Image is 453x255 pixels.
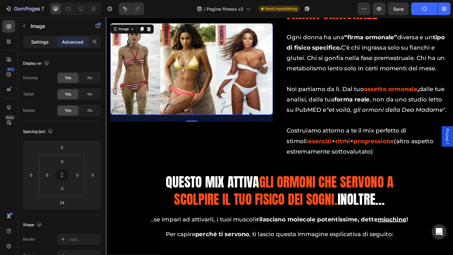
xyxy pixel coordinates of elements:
p: Costruiamo attorno a te il mix perfetto di stimoli: + + (altro aspetto estremamente sottovalutato) [197,117,372,151]
img: gempages_571219258252461280-a272620d-f686-41c8-b361-6cbab81c5fe2.webp [5,6,182,106]
input: 0 [88,170,98,180]
strong: forma reale [249,85,287,93]
div: Undo/Redo [119,3,144,15]
p: Noi partiamo da lì. Dal tuo dalle tue analisi, dalla tua , non da uno studio letto su PubMED e . [197,72,372,106]
span: Popup 1 [368,121,374,138]
span: No [87,91,92,97]
div: Desktop [23,75,38,81]
strong: progressione [269,130,313,138]
span: Pagina fitness v2 [207,6,243,12]
button: 7 [3,3,47,15]
span: No [87,108,92,113]
strong: “firma ormonale” [259,17,317,25]
input: 0 [26,170,36,180]
div: Display on [23,59,50,68]
input: 24 [56,198,68,207]
div: Tablet [23,91,34,97]
div: Open Intercom Messenger [432,224,447,239]
span: Yes [65,91,71,97]
u: miochine [296,215,327,223]
span: / [204,6,205,12]
div: Mobile [23,108,35,113]
strong: ritmi [249,130,266,138]
span: No [87,75,92,81]
div: Shape [23,221,43,229]
span: Yes [65,75,71,81]
div: Beta [5,115,15,120]
strong: , [339,74,340,81]
span: Yes [65,108,71,113]
p: Advanced [62,39,83,45]
input: 0 [56,143,68,152]
input: 0px [56,157,69,166]
span: Need republishing [265,6,297,12]
div: Add... [70,237,99,242]
p: Settings [31,39,49,45]
p: ..se impari ad attivarli, i tuoi muscoli [11,214,367,225]
iframe: Design area [106,18,453,255]
p: Image [31,22,84,30]
div: Spacing (px) [23,127,54,136]
div: Image [13,10,26,15]
i: “et voilà, gli ormoni della Dea Madame" [240,96,369,104]
input: 0px [42,170,52,180]
p: Ogni donna ha una diversa e un C’è chi ingrassa solo su fianchi e glutei. Chi si gonfia nella fas... [197,15,372,61]
input: 0px [56,184,69,193]
span: Save [393,6,404,12]
p: 7 [41,5,44,13]
strong: assetto ormonale [281,74,339,81]
input: 0px [73,170,82,180]
span: gli ormoni che servono a scolpire il tuo fisico dei sogni. [74,168,312,208]
button: Save [388,3,409,15]
p: Per capire , ti lascio questa immagine esplicativa di seguito: [11,230,367,241]
strong: perché ti servono [97,232,156,239]
strong: esercizi [220,130,246,138]
div: Border [23,236,35,242]
h2: Questo mix attiva inoltre... [46,169,332,208]
div: 450 [6,67,15,72]
strong: rilasciano molecole potentissime, dette ! [164,215,329,223]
